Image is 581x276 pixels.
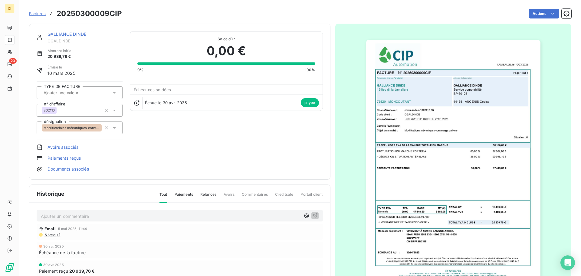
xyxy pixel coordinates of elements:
[48,65,75,70] span: Émise le
[200,192,216,202] span: Relances
[48,32,86,37] a: GALLIANCE DINDE
[48,70,75,76] span: 10 mars 2025
[301,98,319,107] span: payée
[48,38,123,43] span: CGALDINDE
[224,192,235,202] span: Avoirs
[275,192,294,202] span: Creditsafe
[5,59,14,69] a: 20
[300,192,323,202] span: Portail client
[137,36,315,42] span: Solde dû :
[58,227,87,231] span: 5 mai 2025, 11:44
[57,8,122,19] h3: 20250300009CIP
[39,249,86,256] span: Échéance de la facture
[44,232,60,237] span: Niveau 1
[48,54,72,60] span: 20 939,76 €
[5,4,15,13] div: CI
[44,126,100,130] span: Modifications mécaniques convoyage cartons
[43,244,64,248] span: 30 avr. 2025
[37,190,65,198] span: Historique
[529,9,559,18] button: Actions
[159,192,167,203] span: Tout
[44,226,56,231] span: Email
[44,108,55,112] span: 802110
[134,87,171,92] span: Échéances soldées
[137,67,143,73] span: 0%
[48,166,89,172] a: Documents associés
[43,263,64,267] span: 30 avr. 2025
[39,268,68,274] span: Paiement reçu
[9,58,17,64] span: 20
[5,263,15,272] img: Logo LeanPay
[29,11,46,17] a: Factures
[175,192,193,202] span: Paiements
[207,42,246,60] span: 0,00 €
[48,144,78,150] a: Avoirs associés
[69,268,95,274] span: 20 939,76 €
[29,11,46,16] span: Factures
[43,90,104,95] input: Ajouter une valeur
[242,192,268,202] span: Commentaires
[48,155,81,161] a: Paiements reçus
[305,67,315,73] span: 100%
[145,100,187,105] span: Échue le 30 avr. 2025
[560,255,575,270] div: Open Intercom Messenger
[48,48,72,54] span: Montant initial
